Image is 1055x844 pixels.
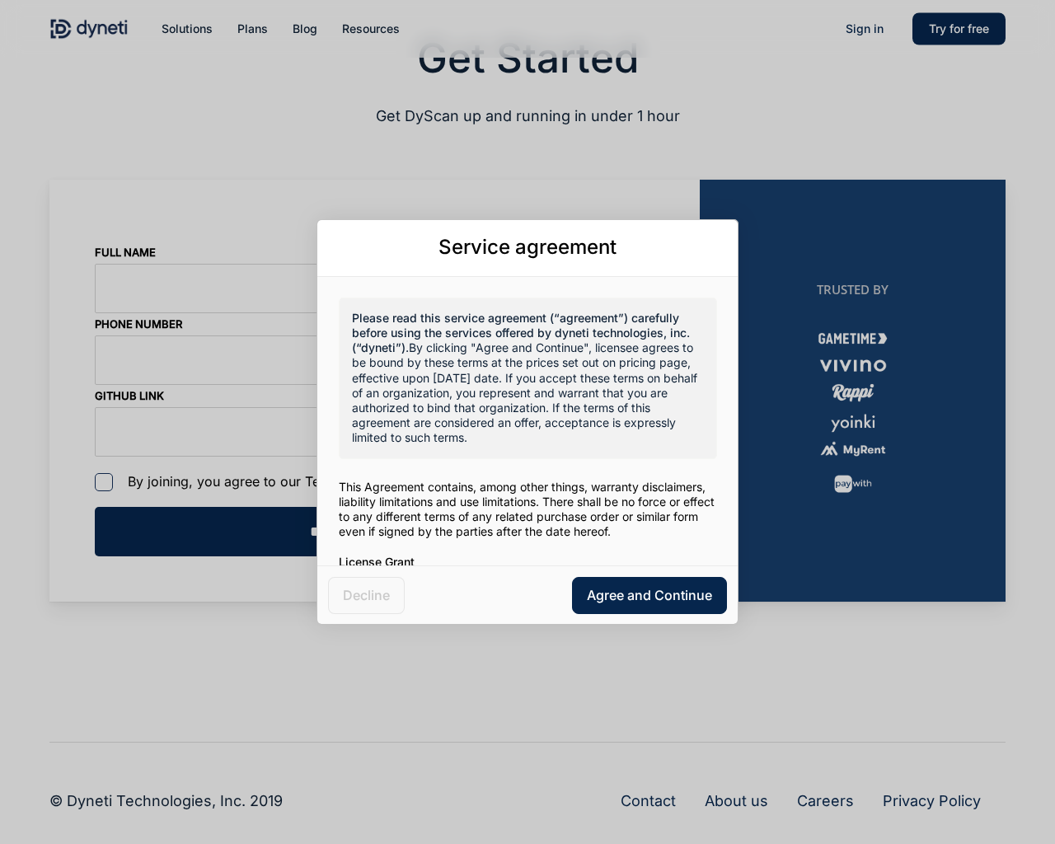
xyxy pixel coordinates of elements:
h3: Service agreement [317,237,738,258]
div: By clicking "Agree and Continue", licensee agrees to be bound by these terms at the prices set ou... [339,298,717,459]
b: Please read this service agreement (“agreement”) carefully before using the services offered by d... [352,311,690,354]
b: License Grant [339,555,415,569]
a: Decline [328,577,405,614]
span: Agree and Continue [572,577,727,614]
